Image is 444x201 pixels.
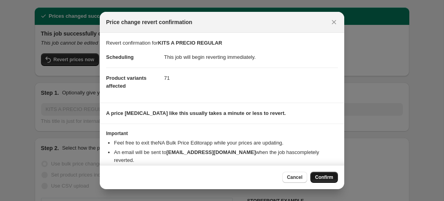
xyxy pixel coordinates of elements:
[106,130,338,137] h3: Important
[164,47,338,68] dd: This job will begin reverting immediately.
[166,149,256,155] b: [EMAIL_ADDRESS][DOMAIN_NAME]
[328,17,340,28] button: Close
[106,54,134,60] span: Scheduling
[106,18,192,26] span: Price change revert confirmation
[106,110,286,116] b: A price [MEDICAL_DATA] like this usually takes a minute or less to revert.
[158,40,222,46] b: KITS A PRECIO REGULAR
[106,75,147,89] span: Product variants affected
[282,172,307,183] button: Cancel
[114,148,338,164] li: An email will be sent to when the job has completely reverted .
[164,68,338,88] dd: 71
[310,172,338,183] button: Confirm
[106,39,338,47] p: Revert confirmation for
[287,174,302,180] span: Cancel
[315,174,333,180] span: Confirm
[114,139,338,147] li: Feel free to exit the NA Bulk Price Editor app while your prices are updating.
